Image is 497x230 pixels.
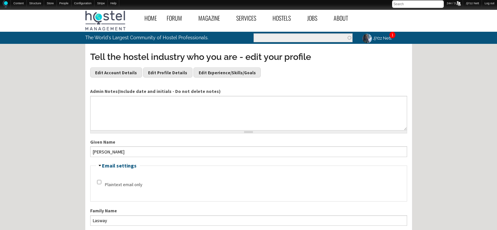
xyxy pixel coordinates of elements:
a: Hostels [268,11,302,26]
img: Hostel Management Home [85,11,125,30]
a: About [329,11,359,26]
label: Admin Notes(Include date and initials - Do not delete notes) [90,88,407,95]
input: Enter the terms you wish to search for. [254,33,353,42]
a: Edit Account Details [90,67,142,77]
img: Home [3,0,8,8]
a: Email settings [102,162,137,169]
a: Services [231,11,268,26]
input: Search [392,0,444,8]
a: Edit Profile Details [143,67,192,77]
a: 1 [391,32,393,37]
a: Jobs [302,11,329,26]
a: Forum [162,11,193,26]
label: Family Name [90,207,407,214]
a: JjYzz Nett [357,32,395,44]
input: Check this option if you do not wish to receive email messages with graphics and styles. [97,180,101,184]
a: Magazine [193,11,231,26]
label: Plaintext email only [105,181,142,188]
a: Edit Experience/Skills/Goals [193,67,261,77]
a: Home [140,11,162,26]
p: The World's Largest Community of Hostel Professionals. [85,32,222,44]
h3: Tell the hostel industry who you are - edit your profile [90,51,407,63]
label: Given Name [90,139,407,146]
img: JjYzz Nett's picture [361,33,373,44]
